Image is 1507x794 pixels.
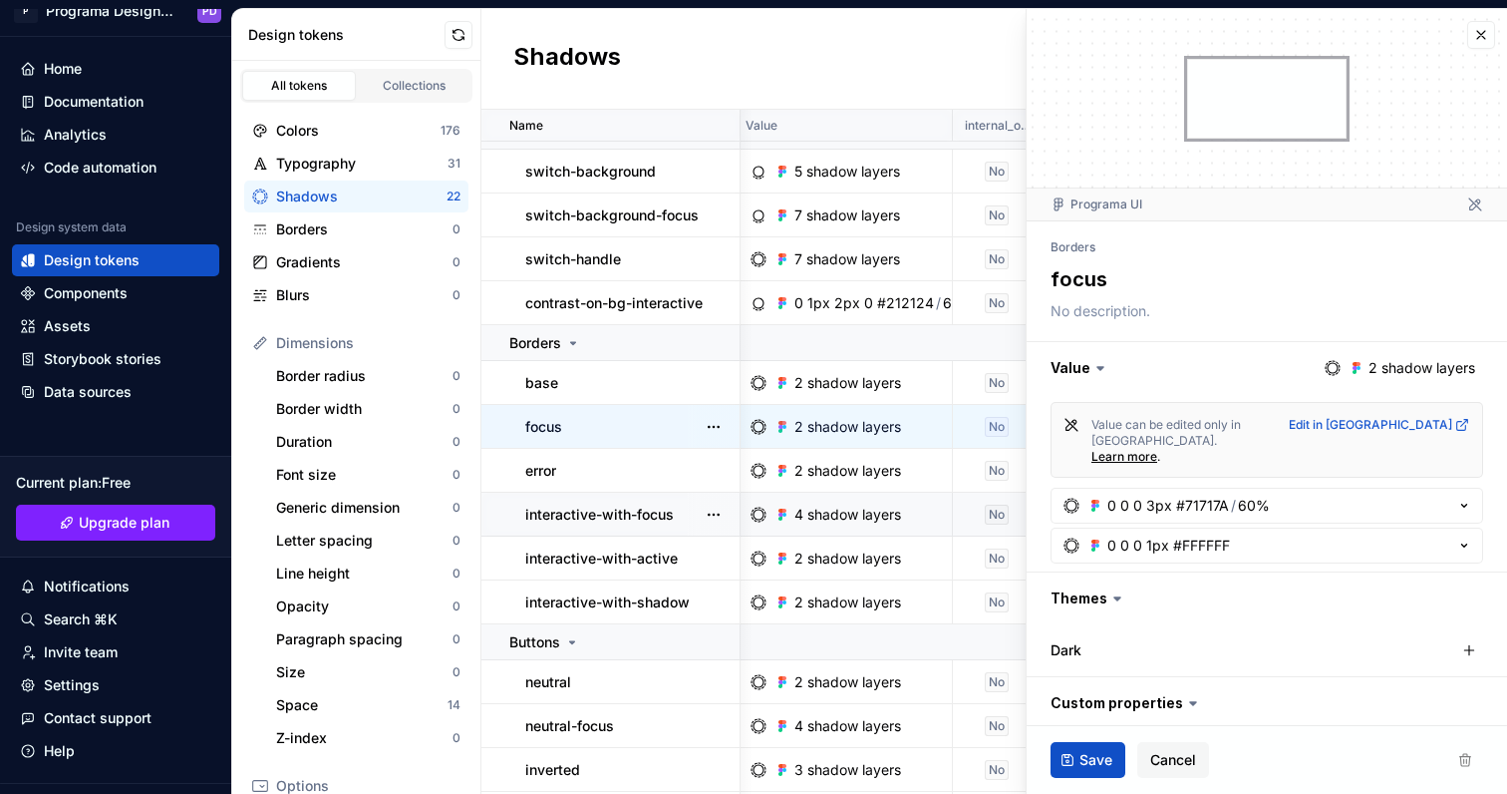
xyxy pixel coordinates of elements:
a: Typography31 [244,148,468,180]
a: Learn more [1091,449,1157,465]
div: No [985,672,1009,692]
div: Colors [276,121,441,141]
div: 0 [1133,496,1142,516]
button: Search ⌘K [12,603,219,635]
div: 1px [807,293,830,313]
div: 4 shadow layers [794,716,901,736]
p: error [525,461,556,481]
div: 2 shadow layers [794,593,901,612]
a: Edit in [GEOGRAPHIC_DATA] [1289,417,1470,433]
div: 0 [452,500,460,516]
div: No [985,505,1009,525]
a: Storybook stories [12,343,219,375]
div: No [985,373,1009,393]
li: Borders [1051,239,1095,254]
button: Notifications [12,571,219,602]
div: 0 [452,566,460,582]
p: neutral-focus [525,716,614,736]
a: Duration0 [268,426,468,458]
h2: Shadows [513,41,621,77]
div: 60% [943,293,975,313]
p: interactive-with-focus [525,505,674,525]
div: 0 [452,401,460,417]
div: PD [202,3,217,19]
div: No [985,249,1009,269]
a: Size0 [268,656,468,688]
div: 0 [794,293,803,313]
div: 7 shadow layers [794,205,900,225]
div: Duration [276,432,452,452]
div: 7 shadow layers [794,249,900,269]
div: Current plan : Free [16,473,215,493]
span: Save [1079,750,1112,770]
div: Typography [276,154,448,174]
p: inverted [525,760,580,780]
div: Code automation [44,158,156,178]
div: Letter spacing [276,531,452,551]
div: Search ⌘K [44,609,118,629]
p: base [525,373,558,393]
div: 2 shadow layers [794,417,901,437]
div: / [1231,496,1236,516]
div: 0 [452,664,460,680]
div: Dimensions [276,333,460,353]
div: Font size [276,465,452,485]
div: All tokens [249,78,349,94]
p: interactive-with-active [525,549,678,569]
div: No [985,461,1009,481]
p: neutral [525,672,571,692]
div: Z-index [276,728,452,748]
a: Upgrade plan [16,505,215,541]
div: Border width [276,399,452,419]
div: 0 [1107,536,1116,556]
p: switch-background [525,162,656,182]
a: Components [12,277,219,309]
p: contrast-on-bg-interactive [525,293,703,313]
div: Borders [276,219,452,239]
a: Assets [12,310,219,342]
div: 176 [441,123,460,139]
span: Value can be edited only in [GEOGRAPHIC_DATA]. [1091,417,1244,448]
div: Invite team [44,642,118,662]
span: . [1157,449,1160,464]
p: focus [525,417,562,437]
a: Space14 [268,689,468,721]
div: #FFFFFF [1173,536,1230,556]
label: Dark [1051,640,1081,660]
button: Help [12,735,219,767]
div: Blurs [276,285,452,305]
p: interactive-with-shadow [525,593,690,612]
div: 0 [864,293,873,313]
div: 60% [1238,496,1270,516]
a: Opacity0 [268,591,468,622]
textarea: focus [1047,261,1479,297]
div: 0 [1120,536,1129,556]
div: Shadows [276,187,447,206]
div: 0 [1120,496,1129,516]
a: Settings [12,669,219,701]
div: 31 [448,156,460,172]
a: Shadows22 [244,181,468,212]
a: Data sources [12,376,219,408]
div: 0 [452,631,460,647]
div: Settings [44,675,100,695]
p: Value [746,118,777,134]
div: Design system data [16,219,127,235]
div: Opacity [276,596,452,616]
a: Gradients0 [244,246,468,278]
div: #212124 [877,293,934,313]
a: Colors176 [244,115,468,147]
div: No [985,760,1009,780]
div: Assets [44,316,91,336]
span: Upgrade plan [79,513,169,533]
a: Line height0 [268,558,468,590]
div: 14 [448,697,460,713]
div: 0 [452,730,460,746]
div: Line height [276,564,452,584]
div: Components [44,283,128,303]
div: Size [276,662,452,682]
div: Programa Design System [46,1,173,21]
div: 0 [452,287,460,303]
div: Storybook stories [44,349,161,369]
div: No [985,549,1009,569]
